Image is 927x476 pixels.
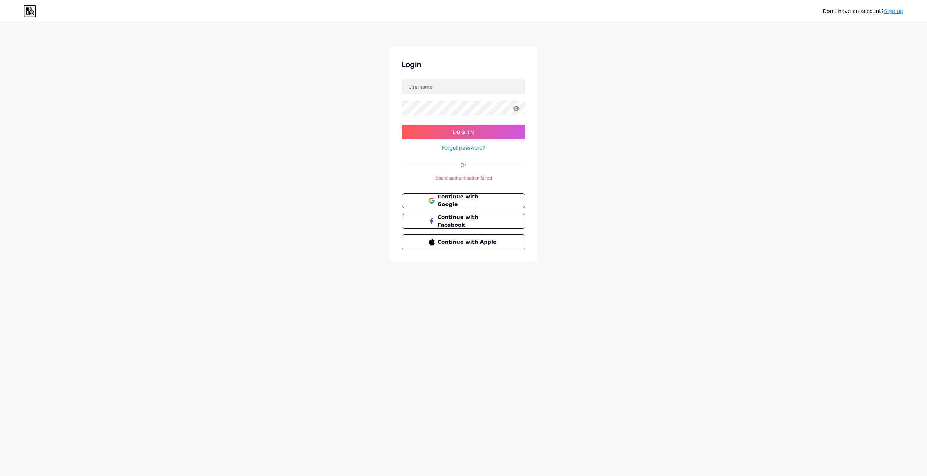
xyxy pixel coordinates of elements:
[453,129,475,135] span: Log In
[823,7,903,15] div: Don't have an account?
[402,59,525,70] div: Login
[438,213,499,229] span: Continue with Facebook
[884,8,903,14] a: Sign up
[438,238,499,246] span: Continue with Apple
[442,144,485,152] a: Forgot password?
[402,125,525,139] button: Log In
[402,175,525,181] div: Social authentication failed
[402,193,525,208] button: Continue with Google
[402,234,525,249] button: Continue with Apple
[438,193,499,208] span: Continue with Google
[461,161,466,169] div: Or
[402,79,525,94] input: Username
[402,214,525,229] button: Continue with Facebook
